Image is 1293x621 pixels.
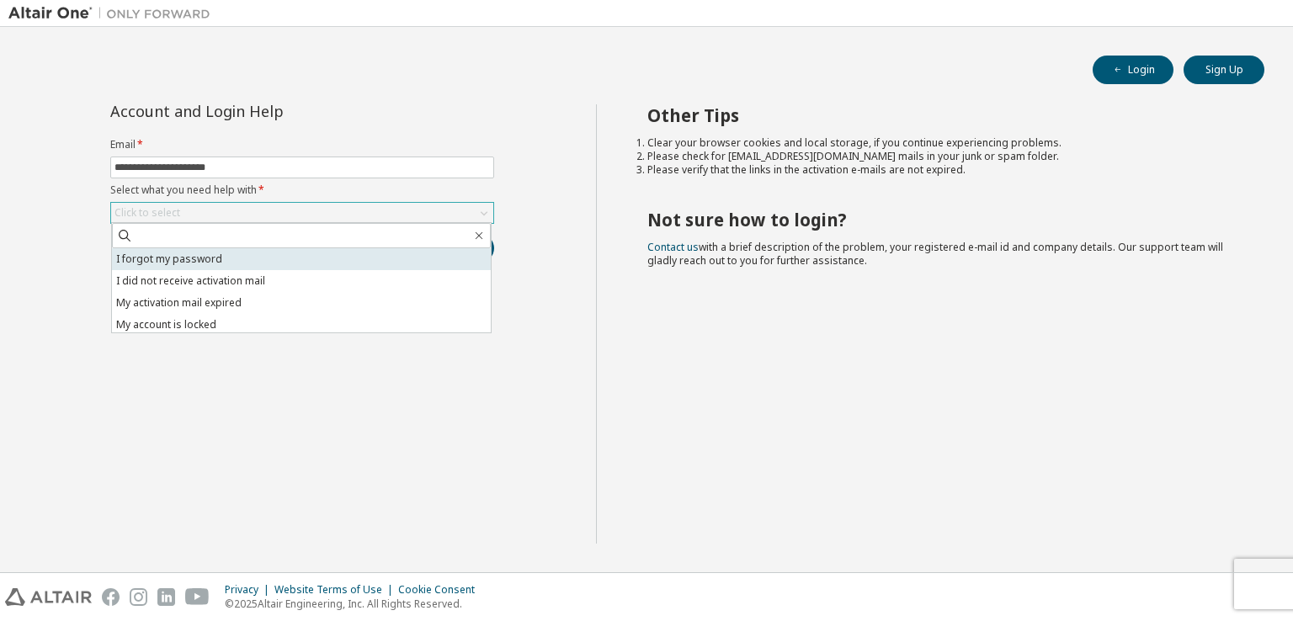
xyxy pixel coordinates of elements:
[111,203,493,223] div: Click to select
[1184,56,1264,84] button: Sign Up
[5,588,92,606] img: altair_logo.svg
[647,240,1223,268] span: with a brief description of the problem, your registered e-mail id and company details. Our suppo...
[110,138,494,151] label: Email
[647,104,1235,126] h2: Other Tips
[398,583,485,597] div: Cookie Consent
[225,583,274,597] div: Privacy
[102,588,120,606] img: facebook.svg
[8,5,219,22] img: Altair One
[647,240,699,254] a: Contact us
[647,209,1235,231] h2: Not sure how to login?
[185,588,210,606] img: youtube.svg
[110,183,494,197] label: Select what you need help with
[112,248,491,270] li: I forgot my password
[647,136,1235,150] li: Clear your browser cookies and local storage, if you continue experiencing problems.
[647,150,1235,163] li: Please check for [EMAIL_ADDRESS][DOMAIN_NAME] mails in your junk or spam folder.
[157,588,175,606] img: linkedin.svg
[114,206,180,220] div: Click to select
[274,583,398,597] div: Website Terms of Use
[1093,56,1173,84] button: Login
[647,163,1235,177] li: Please verify that the links in the activation e-mails are not expired.
[225,597,485,611] p: © 2025 Altair Engineering, Inc. All Rights Reserved.
[130,588,147,606] img: instagram.svg
[110,104,418,118] div: Account and Login Help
